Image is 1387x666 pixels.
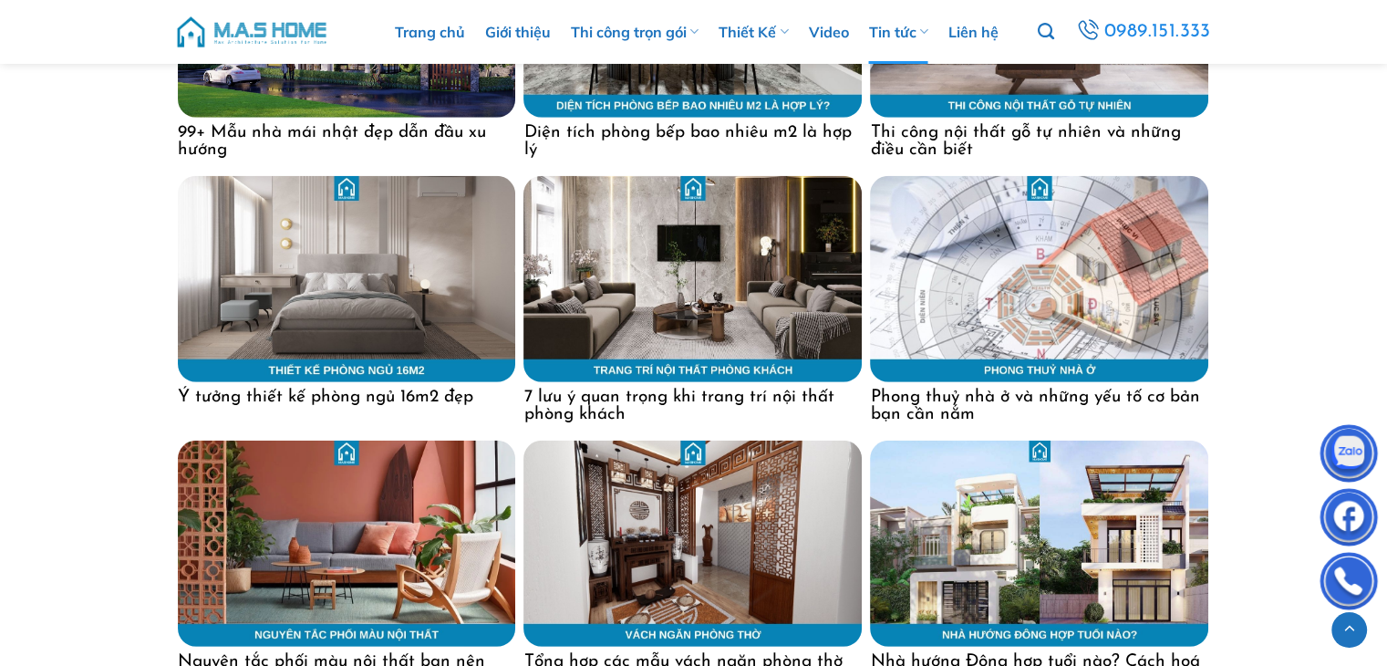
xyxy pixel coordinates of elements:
img: Nhà hướng Đông hợp tuổi nào? Cách hoá giải không hợp tuổi 40 [870,441,1208,647]
img: Phone [1321,557,1376,611]
span: 0989.151.333 [1104,16,1211,47]
a: Diện tích phòng bếp bao nhiêu m2 là hợp lý [523,118,862,159]
img: Tổng hợp các mẫu vách ngăn phòng thờ đẹp 39 [523,441,862,647]
a: Tìm kiếm [1037,13,1053,51]
a: Phong thuỷ nhà ở và những yếu tố cơ bản bạn cần nắm [870,382,1208,423]
img: M.A.S HOME – Tổng Thầu Thiết Kế Và Xây Nhà Trọn Gói [174,5,329,59]
a: 99+ Mẫu nhà mái nhật đẹp dẫn đầu xu hướng [178,118,516,159]
img: Zalo [1321,429,1376,484]
img: Facebook [1321,493,1376,547]
img: Nguyên tắc phối màu nội thất bạn nên biết 38 [178,441,516,647]
a: 0989.151.333 [1073,16,1213,48]
a: Thi công nội thất gỗ tự nhiên và những điều cần biết [870,118,1208,159]
img: 7 lưu ý quan trọng khi trang trí nội thất phòng khách 36 [523,176,862,382]
a: 7 lưu ý quan trọng khi trang trí nội thất phòng khách [523,382,862,423]
a: Ý tưởng thiết kế phòng ngủ 16m2 đẹp [178,382,516,406]
a: Lên đầu trang [1331,612,1367,648]
img: Phong thuỷ nhà ở và những yếu tố cơ bản bạn cần nắm 37 [870,176,1208,382]
img: Ý tưởng thiết kế phòng ngủ 16m2 đẹp 35 [178,176,516,382]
